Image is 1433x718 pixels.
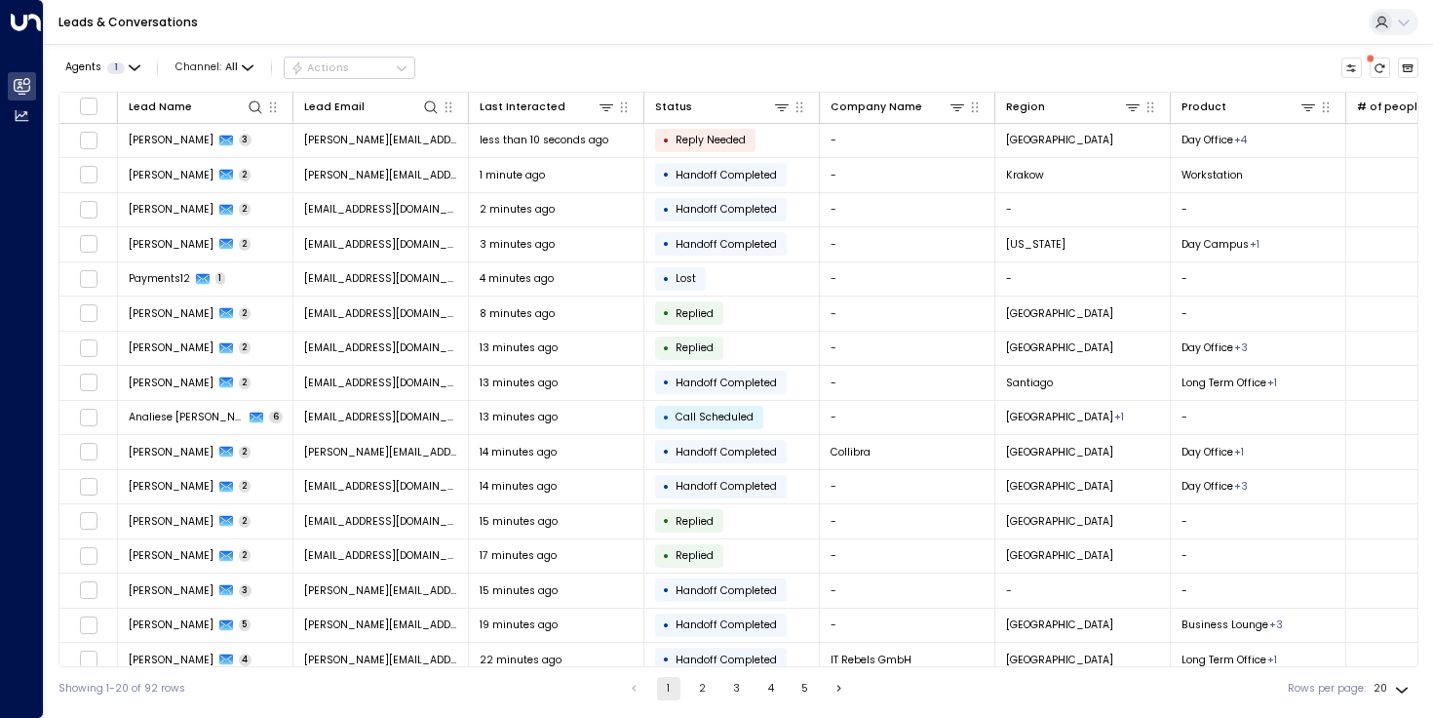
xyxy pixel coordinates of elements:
div: Button group with a nested menu [284,57,415,80]
span: Replied [676,306,714,321]
span: Toggle select row [79,546,97,565]
span: Day Office [1181,340,1233,355]
span: 3 [239,134,252,146]
td: - [1171,401,1346,435]
span: Toggle select row [79,374,97,392]
span: Handoff Completed [676,445,777,459]
div: • [663,300,670,326]
span: gaby@allfintec.com [304,202,458,217]
span: 4 [239,654,252,666]
div: Lead Name [129,99,192,116]
div: 20 [1374,677,1413,700]
div: Workstation [1267,653,1277,667]
span: 13 minutes ago [480,410,558,424]
td: - [1171,262,1346,297]
span: 13 minutes ago [480,376,558,390]
div: • [663,439,670,464]
span: Washington [1006,237,1065,252]
span: Payments12 [129,271,190,286]
span: Business Lounge [1181,618,1268,632]
span: Santiago [1006,376,1053,390]
div: • [663,647,670,672]
span: Prague [1006,445,1113,459]
span: All [225,61,238,73]
button: Channel:All [170,58,259,78]
td: - [820,539,995,574]
span: Philipp Sanftleben [129,653,213,667]
td: - [820,124,995,158]
span: Johannesburg [1006,479,1113,494]
div: Lead Name [129,98,265,116]
span: 1 [215,272,226,285]
div: Long Term Office,Meeting Room,Short Term Office,Workstation [1234,133,1247,147]
span: Handoff Completed [676,479,777,494]
span: 4 minutes ago [480,271,554,286]
span: Sergio Fidalgo [129,445,213,459]
td: - [995,193,1171,227]
div: • [663,578,670,603]
div: Meeting Room [1234,445,1244,459]
button: Archived Leads [1398,58,1419,79]
span: Toggle select row [79,581,97,600]
span: Replied [676,340,714,355]
button: Actions [284,57,415,80]
span: 19 minutes ago [480,618,558,632]
span: Toggle select row [79,443,97,461]
span: claudiacouso01@gmail.com [304,340,458,355]
div: Status [655,98,792,116]
div: • [663,613,670,638]
span: Reply Needed [676,133,746,147]
div: Status [655,99,692,116]
span: Cape Town [1006,306,1113,321]
span: analiese@nesevichlaw.com [304,410,458,424]
span: Krakow [1006,168,1044,182]
span: There are new threads available. Refresh the grid to view the latest updates. [1370,58,1391,79]
span: Toggle select row [79,408,97,426]
span: Pieter Roux [129,133,213,147]
span: Handoff Completed [676,653,777,667]
button: Go to next page [828,677,851,700]
span: Handoff Completed [676,168,777,182]
div: • [663,405,670,430]
div: • [663,543,670,569]
div: Actions [290,61,350,75]
button: Go to page 4 [759,677,783,700]
span: Handoff Completed [676,376,777,390]
span: mariacmouratidou@gmail.com [304,514,458,529]
span: Toggle select row [79,200,97,219]
span: Tamlyn Stevens [129,306,213,321]
div: Lead Email [304,99,365,116]
label: Rows per page: [1288,681,1366,697]
span: Day Office [1181,133,1233,147]
span: tim.kearney@symphony.is [304,618,458,632]
span: 2 [239,446,252,459]
span: 8 minutes ago [480,306,555,321]
div: Last Interacted [480,99,565,116]
span: Hamburg [1006,653,1113,667]
span: Workstation [1181,168,1243,182]
span: Long Term Office [1181,653,1266,667]
span: 1 [107,62,125,74]
td: - [820,401,995,435]
td: - [820,366,995,400]
span: Analiese Lavine [129,410,245,424]
span: Maria Cmouratidou [129,548,213,563]
div: • [663,266,670,292]
span: Agents [65,62,101,73]
div: Last Interacted [480,98,616,116]
span: Handoff Completed [676,202,777,217]
span: Toggle select all [79,97,97,115]
span: magdalenalabarcaw@gmail.com [304,376,458,390]
div: • [663,197,670,222]
td: - [820,332,995,366]
span: Tim Kearney [129,618,213,632]
span: 2 [239,238,252,251]
td: - [1171,504,1346,538]
span: philipp@itrebels.de [304,653,458,667]
span: 22 minutes ago [480,653,562,667]
span: Day Office [1181,479,1233,494]
span: mariacmouratidou@gmail.com [304,548,458,563]
span: 2 minutes ago [480,202,555,217]
button: Go to page 3 [725,677,749,700]
div: # of people [1357,99,1424,116]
